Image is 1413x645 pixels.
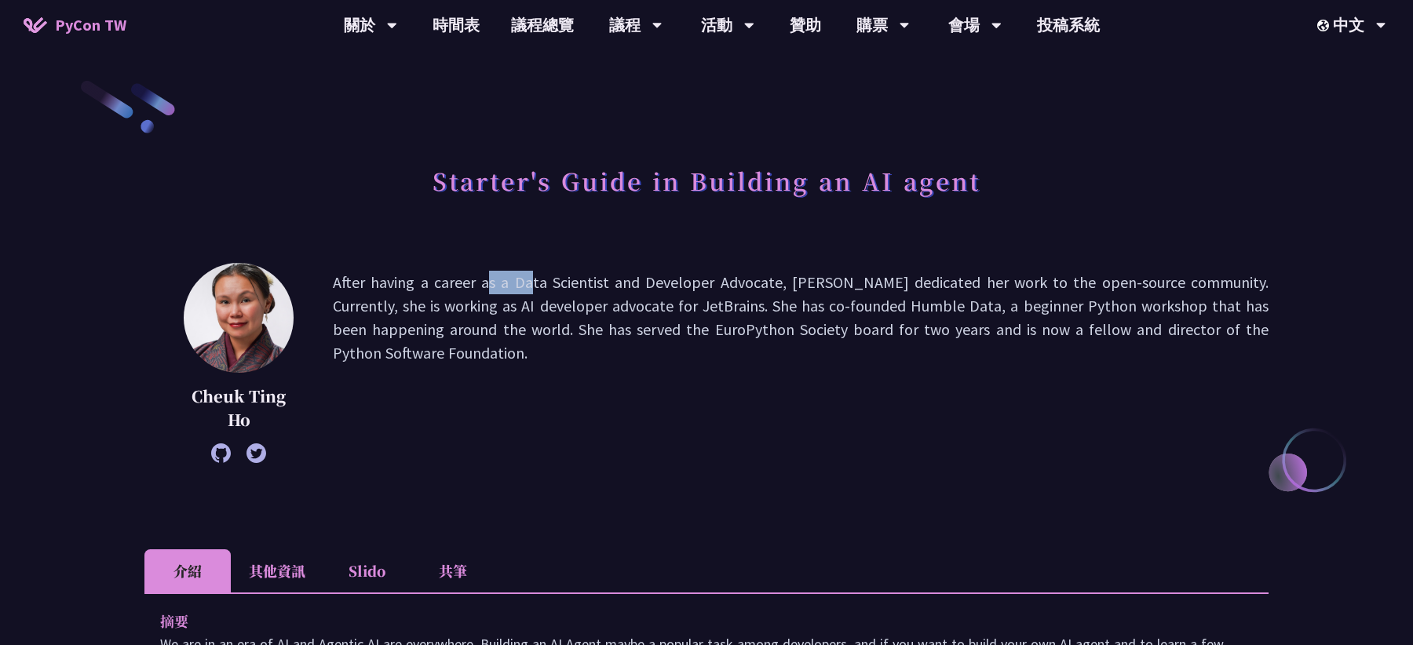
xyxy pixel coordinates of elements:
[333,271,1269,455] p: After having a career as a Data Scientist and Developer Advocate, [PERSON_NAME] dedicated her wor...
[8,5,142,45] a: PyCon TW
[323,549,410,592] li: Slido
[160,610,1221,632] p: 摘要
[144,549,231,592] li: 介紹
[231,549,323,592] li: 其他資訊
[433,157,980,204] h1: Starter's Guide in Building an AI agent
[184,263,294,373] img: Cheuk Ting Ho
[24,17,47,33] img: Home icon of PyCon TW 2025
[55,13,126,37] span: PyCon TW
[1317,20,1333,31] img: Locale Icon
[184,384,294,432] p: Cheuk Ting Ho
[410,549,496,592] li: 共筆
